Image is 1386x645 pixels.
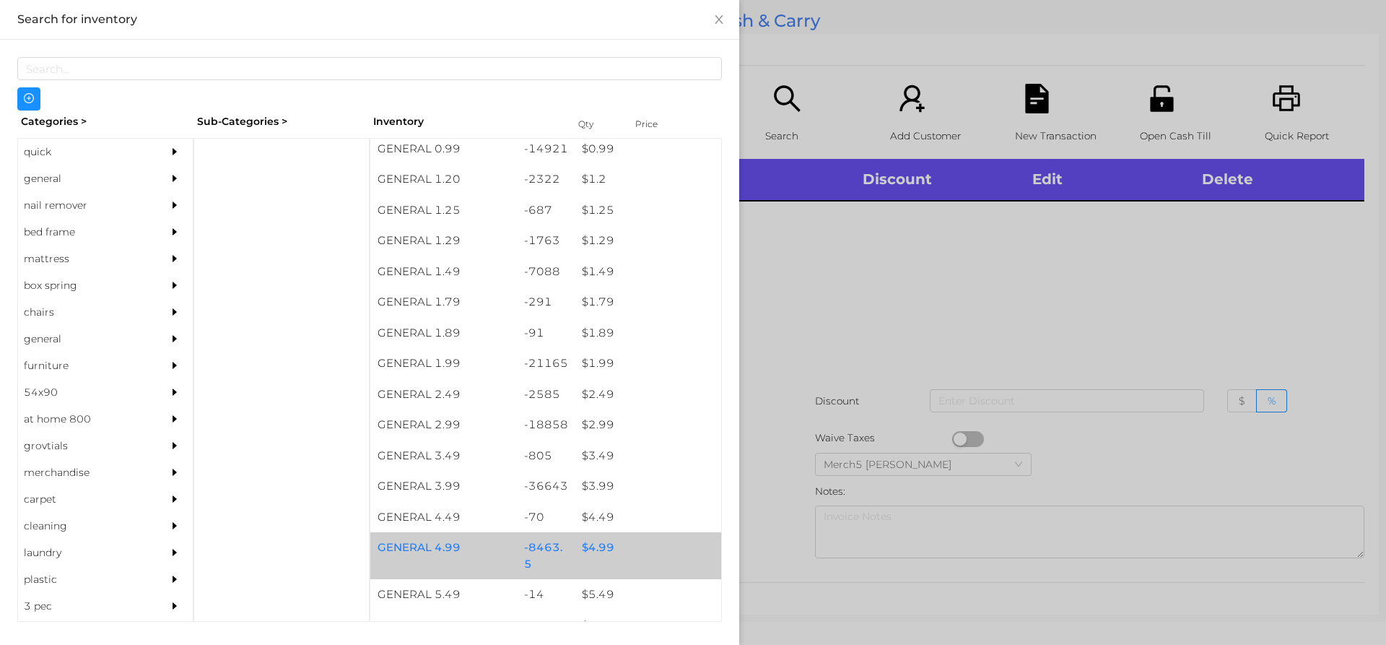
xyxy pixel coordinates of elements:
div: box spring [18,272,149,299]
i: icon: caret-right [170,173,180,183]
i: icon: caret-right [170,307,180,317]
div: -805 [517,441,575,472]
i: icon: caret-right [170,387,180,397]
div: -2322 [517,164,575,195]
div: grovtials [18,433,149,459]
div: -8463.5 [517,532,575,579]
i: icon: caret-right [170,601,180,611]
div: $ 1.79 [575,287,721,318]
div: $ 1.25 [575,195,721,226]
div: GENERAL 1.25 [370,195,517,226]
div: -14921 [517,134,575,165]
i: icon: caret-right [170,441,180,451]
div: GENERAL 5.49 [370,579,517,610]
i: icon: caret-right [170,147,180,157]
div: carpet [18,486,149,513]
div: furniture [18,352,149,379]
div: $ 2.99 [575,410,721,441]
i: icon: caret-right [170,200,180,210]
div: $ 4.49 [575,502,721,533]
div: bed frame [18,219,149,246]
div: general [18,165,149,192]
i: icon: caret-right [170,227,180,237]
div: GENERAL 1.49 [370,256,517,287]
i: icon: caret-right [170,254,180,264]
div: -291 [517,287,575,318]
i: icon: caret-right [170,521,180,531]
div: Price [632,114,689,134]
div: quick [18,139,149,165]
div: GENERAL 1.79 [370,287,517,318]
div: -91 [517,318,575,349]
div: GENERAL 3.99 [370,471,517,502]
i: icon: caret-right [170,360,180,371]
div: GENERAL 2.49 [370,379,517,410]
div: $ 3.49 [575,441,721,472]
div: -21165 [517,348,575,379]
input: Search... [17,57,722,80]
div: -70 [517,502,575,533]
div: merchandise [18,459,149,486]
div: GENERAL 4.49 [370,502,517,533]
i: icon: caret-right [170,414,180,424]
div: Sub-Categories > [193,111,370,133]
div: $ 0.99 [575,134,721,165]
div: GENERAL 1.20 [370,164,517,195]
div: $ 1.99 [575,348,721,379]
div: $ 1.49 [575,256,721,287]
div: $ 2.49 [575,379,721,410]
div: at home 800 [18,406,149,433]
div: $ 5.99 [575,610,721,641]
div: nail remover [18,192,149,219]
div: Inventory [373,114,560,129]
i: icon: caret-right [170,547,180,558]
div: $ 1.89 [575,318,721,349]
div: -1763 [517,225,575,256]
div: plastic [18,566,149,593]
i: icon: caret-right [170,494,180,504]
div: cleaning [18,513,149,540]
div: laundry [18,540,149,566]
div: 3 pec [18,593,149,620]
div: -2585 [517,379,575,410]
div: $ 1.29 [575,225,721,256]
div: -36643 [517,471,575,502]
div: -7088 [517,256,575,287]
div: Search for inventory [17,12,722,27]
div: $ 5.49 [575,579,721,610]
div: GENERAL 2.99 [370,410,517,441]
div: GENERAL 1.29 [370,225,517,256]
div: Categories > [17,111,193,133]
div: $ 3.99 [575,471,721,502]
i: icon: caret-right [170,467,180,477]
div: -18858 [517,410,575,441]
i: icon: caret-right [170,280,180,290]
div: chairs [18,299,149,326]
i: icon: caret-right [170,574,180,584]
div: GENERAL 1.99 [370,348,517,379]
div: -14 [517,579,575,610]
div: GENERAL 1.89 [370,318,517,349]
div: Qty [575,114,618,134]
div: $ 1.2 [575,164,721,195]
div: general [18,326,149,352]
i: icon: caret-right [170,334,180,344]
div: -687 [517,195,575,226]
div: GENERAL 3.49 [370,441,517,472]
div: $ 4.99 [575,532,721,563]
div: GENERAL 4.99 [370,532,517,563]
button: icon: plus-circle [17,87,40,111]
div: 54x90 [18,379,149,406]
div: mattress [18,246,149,272]
div: GENERAL 0.99 [370,134,517,165]
i: icon: close [713,14,725,25]
div: GENERAL 5.99 [370,610,517,641]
